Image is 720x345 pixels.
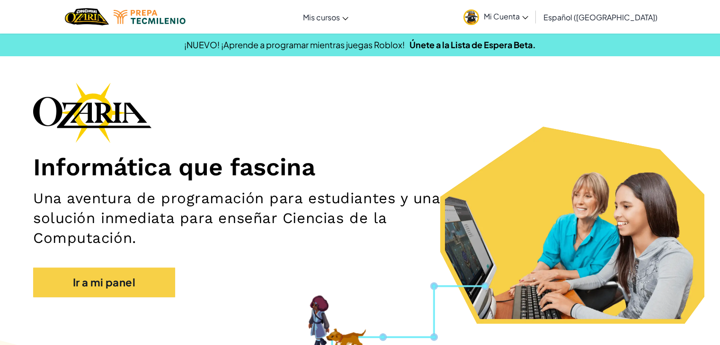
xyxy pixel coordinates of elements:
span: Mis cursos [303,12,340,22]
a: Únete a la Lista de Espera Beta. [409,39,536,50]
a: Ozaria by CodeCombat logo [65,7,109,26]
img: Tecmilenio logo [114,10,186,24]
a: Español ([GEOGRAPHIC_DATA]) [539,4,662,30]
img: Home [65,7,109,26]
img: avatar [463,9,479,25]
span: Mi Cuenta [484,11,528,21]
a: Mis cursos [298,4,353,30]
a: Mi Cuenta [459,2,533,32]
img: Ozaria branding logo [33,82,151,143]
h2: Una aventura de programación para estudiantes y una solución inmediata para enseñar Ciencias de l... [33,189,471,249]
h1: Informática que fascina [33,152,687,181]
span: Español ([GEOGRAPHIC_DATA]) [543,12,658,22]
span: ¡NUEVO! ¡Aprende a programar mientras juegas Roblox! [184,39,405,50]
a: Ir a mi panel [33,267,175,297]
